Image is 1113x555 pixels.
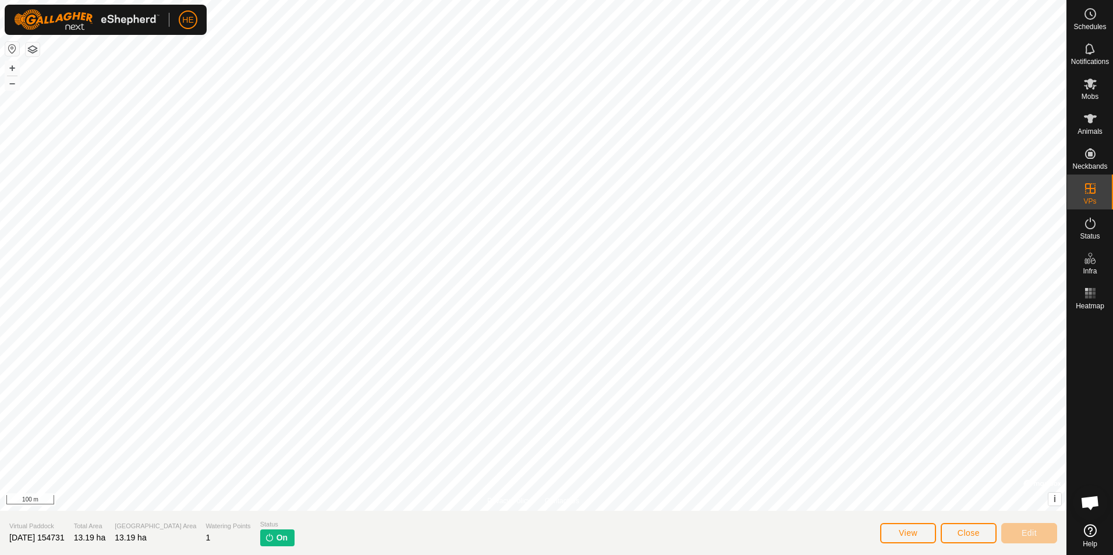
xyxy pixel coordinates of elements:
button: Reset Map [5,42,19,56]
span: Virtual Paddock [9,521,65,531]
span: Mobs [1082,93,1098,100]
div: Open chat [1073,485,1108,520]
span: Status [260,520,295,529]
span: Help [1083,540,1097,547]
button: View [880,523,936,543]
button: i [1048,493,1061,506]
a: Privacy Policy [487,496,531,506]
span: Neckbands [1072,163,1107,170]
span: Heatmap [1076,303,1104,309]
button: – [5,76,19,90]
span: i [1054,494,1056,504]
span: Notifications [1071,58,1109,65]
span: Status [1080,233,1100,240]
button: Close [941,523,997,543]
span: VPs [1083,198,1096,205]
span: Edit [1022,528,1037,538]
span: HE [182,14,193,26]
span: [DATE] 154731 [9,533,65,542]
span: [GEOGRAPHIC_DATA] Area [115,521,196,531]
span: Infra [1083,268,1097,275]
span: 1 [205,533,210,542]
a: Help [1067,520,1113,552]
img: Gallagher Logo [14,9,159,30]
img: turn-on [265,533,274,542]
span: Animals [1077,128,1103,135]
span: 13.19 ha [74,533,106,542]
span: Watering Points [205,521,250,531]
span: 13.19 ha [115,533,147,542]
a: Contact Us [545,496,579,506]
span: On [277,532,288,544]
button: Edit [1001,523,1057,543]
span: Total Area [74,521,106,531]
span: View [899,528,917,538]
span: Close [958,528,980,538]
button: Map Layers [26,42,40,56]
span: Schedules [1073,23,1106,30]
button: + [5,61,19,75]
